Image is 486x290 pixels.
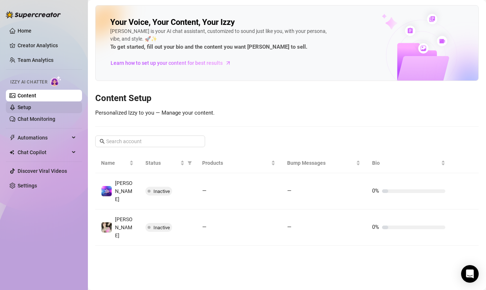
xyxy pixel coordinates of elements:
a: Discover Viral Videos [18,168,67,174]
img: ai-chatter-content-library-cLFOSyPT.png [365,6,478,81]
span: Bump Messages [287,159,355,167]
span: Inactive [153,189,170,194]
span: — [202,224,207,230]
div: Open Intercom Messenger [461,265,479,283]
span: [PERSON_NAME] [115,180,133,202]
span: [PERSON_NAME] [115,216,133,238]
a: Team Analytics [18,57,53,63]
a: Learn how to set up your content for best results [110,57,237,69]
th: Status [140,153,196,173]
th: Products [196,153,281,173]
span: arrow-right [225,59,232,67]
span: Bio [372,159,439,167]
span: — [202,187,207,194]
span: Chat Copilot [18,146,70,158]
span: Inactive [153,225,170,230]
h3: Content Setup [95,93,479,104]
a: Settings [18,183,37,189]
span: Automations [18,132,70,144]
span: Products [202,159,270,167]
span: Personalized Izzy to you — Manage your content. [95,109,215,116]
img: Emily [101,186,112,196]
a: Content [18,93,36,98]
img: AI Chatter [50,76,62,86]
img: Emily [101,222,112,233]
span: search [100,139,105,144]
span: — [287,187,292,194]
span: Name [101,159,128,167]
span: thunderbolt [10,135,15,141]
img: logo-BBDzfeDw.svg [6,11,61,18]
span: 0% [372,187,379,194]
th: Name [95,153,140,173]
a: Creator Analytics [18,40,76,51]
h2: Your Voice, Your Content, Your Izzy [110,17,235,27]
span: — [287,224,292,230]
div: [PERSON_NAME] is your AI chat assistant, customized to sound just like you, with your persona, vi... [110,27,330,52]
span: Status [145,159,179,167]
input: Search account [106,137,195,145]
th: Bio [366,153,451,173]
span: Learn how to set up your content for best results [111,59,223,67]
strong: To get started, fill out your bio and the content you want [PERSON_NAME] to sell. [110,44,307,50]
th: Bump Messages [281,153,366,173]
a: Chat Monitoring [18,116,55,122]
span: 0% [372,224,379,230]
span: filter [188,161,192,165]
a: Setup [18,104,31,110]
img: Chat Copilot [10,150,14,155]
span: filter [186,157,193,168]
a: Home [18,28,31,34]
span: Izzy AI Chatter [10,79,47,86]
